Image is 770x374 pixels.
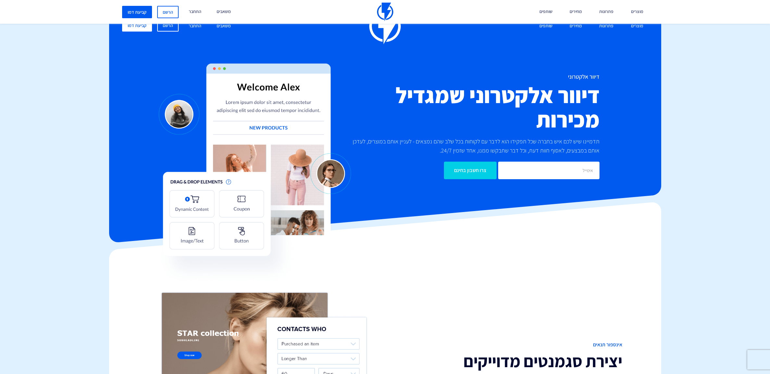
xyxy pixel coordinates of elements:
[122,19,152,32] a: קביעת דמו
[594,19,618,33] a: פתרונות
[184,19,206,33] a: התחבר
[122,6,152,18] a: קביעת דמו
[346,73,600,80] h1: דיוור אלקטרוני
[390,341,622,349] span: אינספור תנאים
[157,6,179,18] a: הרשם
[498,162,600,179] input: אימייל
[346,137,600,155] p: תדמיינו שיש לכם איש בחברה שכל תפקידו הוא לדבר עם לקוחות בכל שלב שהם נמצאים - לעניין אותם במוצרים,...
[444,162,497,179] input: צרו חשבון בחינם
[535,19,557,33] a: שותפים
[565,19,587,33] a: מחירים
[626,19,648,33] a: מוצרים
[157,19,179,32] a: הרשם
[346,83,600,132] h2: דיוור אלקטרוני שמגדיל מכירות
[212,19,236,33] a: משאבים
